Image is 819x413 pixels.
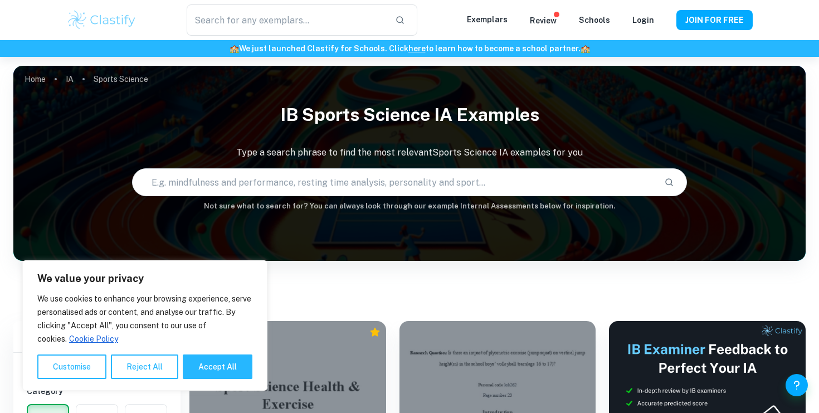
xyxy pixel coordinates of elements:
[13,97,806,133] h1: IB Sports Science IA examples
[66,71,74,87] a: IA
[37,292,252,346] p: We use cookies to enhance your browsing experience, serve personalised ads or content, and analys...
[530,14,557,27] p: Review
[69,334,119,344] a: Cookie Policy
[187,4,386,36] input: Search for any exemplars...
[27,385,167,397] h6: Category
[53,274,766,294] h1: All Sports Science IA Examples
[369,327,381,338] div: Premium
[579,16,610,25] a: Schools
[230,44,239,53] span: 🏫
[66,9,137,31] img: Clastify logo
[25,71,46,87] a: Home
[467,13,508,26] p: Exemplars
[581,44,590,53] span: 🏫
[13,201,806,212] h6: Not sure what to search for? You can always look through our example Internal Assessments below f...
[786,374,808,396] button: Help and Feedback
[183,354,252,379] button: Accept All
[2,42,817,55] h6: We just launched Clastify for Schools. Click to learn how to become a school partner.
[37,272,252,285] p: We value your privacy
[632,16,654,25] a: Login
[13,146,806,159] p: Type a search phrase to find the most relevant Sports Science IA examples for you
[22,260,267,391] div: We value your privacy
[111,354,178,379] button: Reject All
[37,354,106,379] button: Customise
[13,321,181,352] h6: Filter exemplars
[408,44,426,53] a: here
[660,173,679,192] button: Search
[676,10,753,30] button: JOIN FOR FREE
[94,73,148,85] p: Sports Science
[133,167,655,198] input: E.g. mindfulness and performance, resting time analysis, personality and sport...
